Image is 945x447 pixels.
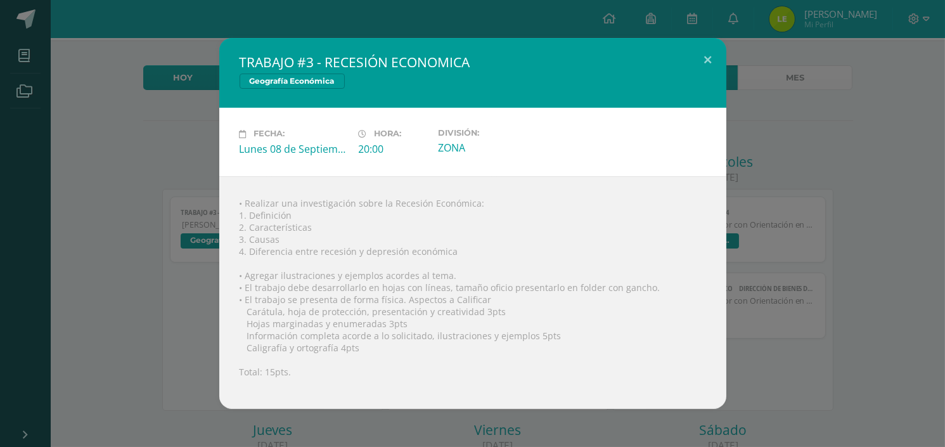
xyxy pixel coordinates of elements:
div: • Realizar una investigación sobre la Recesión Económica: 1. Definición 2. Características 3. Cau... [219,176,726,409]
span: Fecha: [254,129,285,139]
div: Lunes 08 de Septiembre [240,142,349,156]
span: Hora: [375,129,402,139]
label: División: [438,128,547,138]
div: 20:00 [359,142,428,156]
span: Geografía Económica [240,74,345,89]
div: ZONA [438,141,547,155]
h2: TRABAJO #3 - RECESIÓN ECONOMICA [240,53,706,71]
button: Close (Esc) [690,38,726,81]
